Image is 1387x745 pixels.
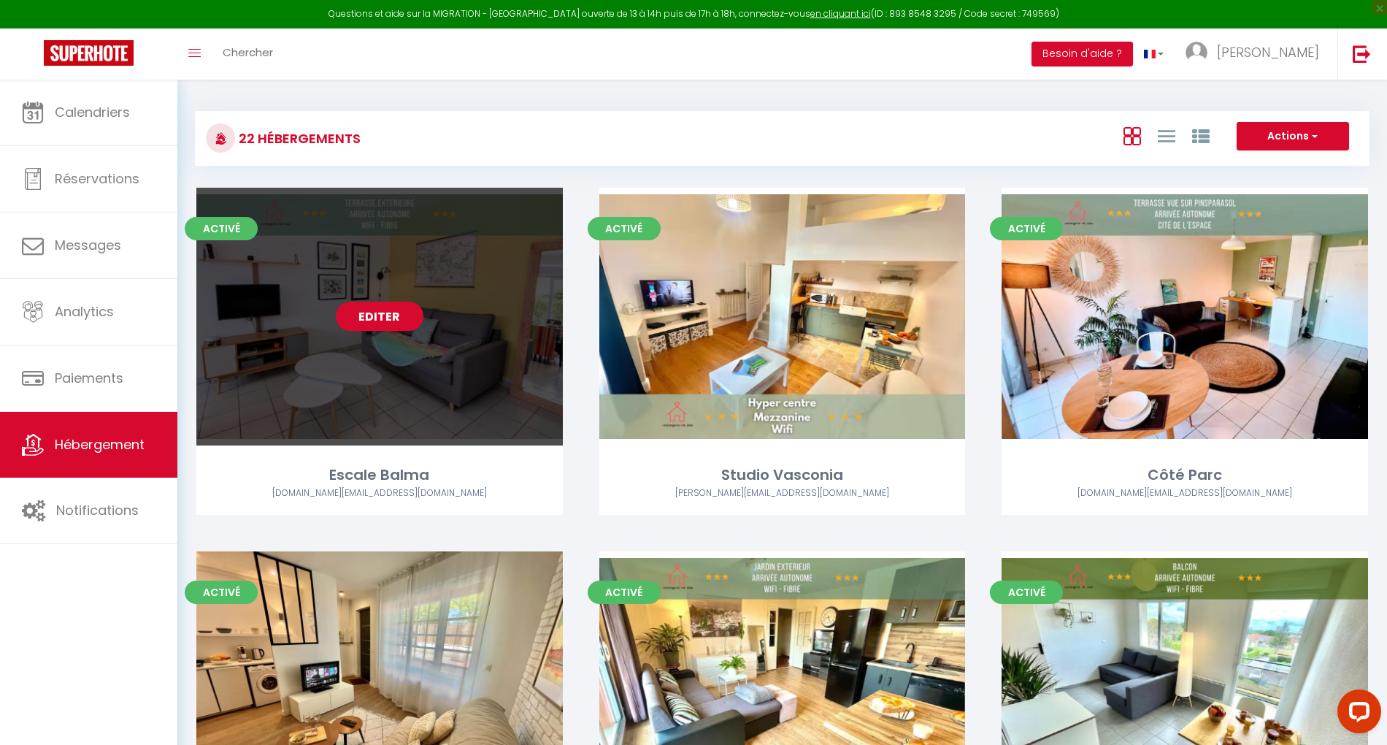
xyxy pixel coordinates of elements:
[185,217,258,240] span: Activé
[55,302,114,321] span: Analytics
[212,28,284,80] a: Chercher
[196,464,563,486] div: Escale Balma
[738,302,826,331] a: Editer
[588,217,661,240] span: Activé
[1186,42,1207,64] img: ...
[1326,684,1387,745] iframe: LiveChat chat widget
[588,581,661,604] span: Activé
[55,169,139,188] span: Réservations
[1353,45,1371,63] img: logout
[55,369,123,387] span: Paiements
[1217,43,1319,61] span: [PERSON_NAME]
[1237,122,1349,151] button: Actions
[738,666,826,695] a: Editer
[810,7,871,20] a: en cliquant ici
[1141,666,1229,695] a: Editer
[1123,123,1141,148] a: Vue en Box
[1192,123,1210,148] a: Vue par Groupe
[990,217,1063,240] span: Activé
[1031,42,1133,66] button: Besoin d'aide ?
[336,302,423,331] a: Editer
[599,464,966,486] div: Studio Vasconia
[336,666,423,695] a: Editer
[599,486,966,500] div: Airbnb
[196,486,563,500] div: Airbnb
[990,581,1063,604] span: Activé
[55,435,145,454] span: Hébergement
[1175,28,1337,80] a: ... [PERSON_NAME]
[223,45,273,60] span: Chercher
[235,122,361,155] h3: 22 Hébergements
[1002,464,1368,486] div: Côté Parc
[56,501,139,519] span: Notifications
[44,40,134,66] img: Super Booking
[55,236,121,254] span: Messages
[185,581,258,604] span: Activé
[1002,486,1368,500] div: Airbnb
[55,103,130,121] span: Calendriers
[1141,302,1229,331] a: Editer
[1158,123,1175,148] a: Vue en Liste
